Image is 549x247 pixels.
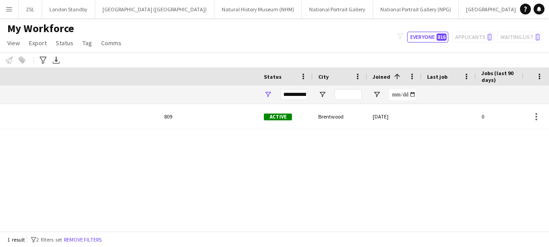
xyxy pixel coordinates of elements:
[7,22,74,35] span: My Workforce
[51,55,62,66] app-action-btn: Export XLSX
[29,39,47,47] span: Export
[373,73,390,80] span: Joined
[159,104,213,129] div: 809
[19,0,42,18] button: ZSL
[36,236,62,243] span: 2 filters set
[38,55,49,66] app-action-btn: Advanced filters
[318,73,329,80] span: City
[56,39,73,47] span: Status
[83,39,92,47] span: Tag
[214,0,302,18] button: Natural History Museum (NHM)
[313,104,367,129] div: Brentwood
[25,37,50,49] a: Export
[476,104,535,129] div: 0
[437,33,447,41] span: 816
[101,39,121,47] span: Comms
[62,235,103,245] button: Remove filters
[42,0,95,18] button: London Standby
[95,0,214,18] button: [GEOGRAPHIC_DATA] ([GEOGRAPHIC_DATA])
[389,89,416,100] input: Joined Filter Input
[335,89,362,100] input: City Filter Input
[427,73,447,80] span: Last job
[318,90,326,99] button: Open Filter Menu
[373,0,459,18] button: National Portrait Gallery (NPG)
[7,39,20,47] span: View
[459,0,537,18] button: [GEOGRAPHIC_DATA] (HES)
[367,104,422,129] div: [DATE]
[373,90,381,99] button: Open Filter Menu
[264,114,292,120] span: Active
[4,37,24,49] a: View
[52,37,77,49] a: Status
[481,70,519,83] span: Jobs (last 90 days)
[79,37,96,49] a: Tag
[264,90,272,99] button: Open Filter Menu
[302,0,373,18] button: National Portrait Gallery
[264,73,282,80] span: Status
[97,37,125,49] a: Comms
[407,32,448,43] button: Everyone816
